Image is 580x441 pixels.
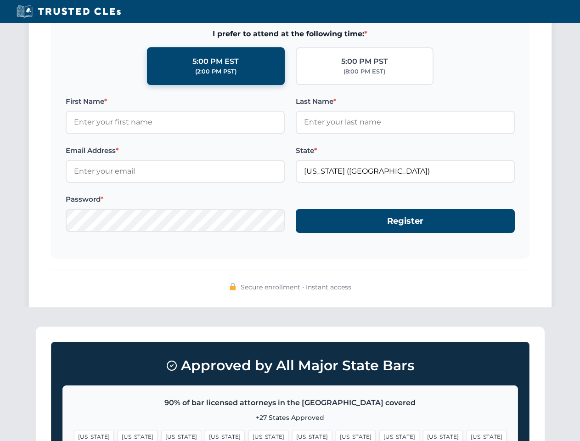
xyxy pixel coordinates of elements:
[241,282,351,292] span: Secure enrollment • Instant access
[74,413,507,423] p: +27 States Approved
[62,353,518,378] h3: Approved by All Major State Bars
[66,96,285,107] label: First Name
[296,111,515,134] input: Enter your last name
[66,111,285,134] input: Enter your first name
[195,67,237,76] div: (2:00 PM PST)
[296,145,515,156] label: State
[192,56,239,68] div: 5:00 PM EST
[74,397,507,409] p: 90% of bar licensed attorneys in the [GEOGRAPHIC_DATA] covered
[296,209,515,233] button: Register
[66,145,285,156] label: Email Address
[296,96,515,107] label: Last Name
[14,5,124,18] img: Trusted CLEs
[229,283,237,290] img: 🔒
[66,160,285,183] input: Enter your email
[66,194,285,205] label: Password
[343,67,385,76] div: (8:00 PM EST)
[66,28,515,40] span: I prefer to attend at the following time:
[296,160,515,183] input: California (CA)
[341,56,388,68] div: 5:00 PM PST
